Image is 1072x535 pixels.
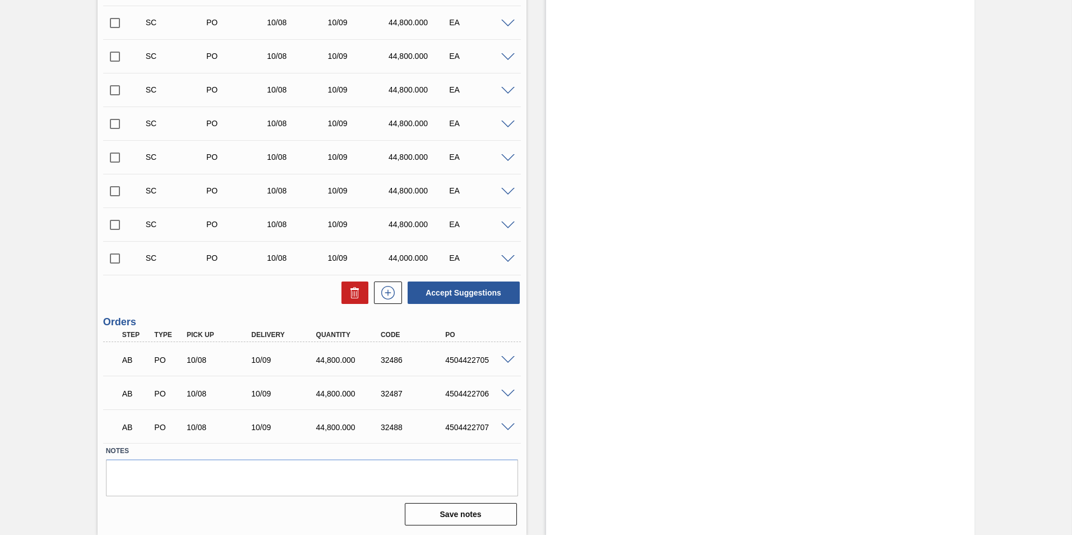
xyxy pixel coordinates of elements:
[325,153,393,162] div: 10/09/2025
[151,331,185,339] div: Type
[143,52,211,61] div: Suggestion Created
[122,356,150,365] p: AB
[264,186,332,195] div: 10/08/2025
[446,220,514,229] div: EA
[386,253,454,262] div: 44,000.000
[378,423,450,432] div: 32488
[264,18,332,27] div: 10/08/2025
[264,85,332,94] div: 10/08/2025
[386,18,454,27] div: 44,800.000
[143,85,211,94] div: Suggestion Created
[151,423,185,432] div: Purchase order
[143,153,211,162] div: Suggestion Created
[119,331,153,339] div: Step
[378,331,450,339] div: Code
[143,18,211,27] div: Suggestion Created
[143,220,211,229] div: Suggestion Created
[386,52,454,61] div: 44,800.000
[446,52,514,61] div: EA
[386,119,454,128] div: 44,800.000
[248,389,321,398] div: 10/09/2025
[442,331,515,339] div: PO
[264,52,332,61] div: 10/08/2025
[442,423,515,432] div: 4504422707
[446,85,514,94] div: EA
[446,186,514,195] div: EA
[151,389,185,398] div: Purchase order
[204,186,271,195] div: Purchase order
[204,119,271,128] div: Purchase order
[405,503,517,525] button: Save notes
[325,52,393,61] div: 10/09/2025
[264,253,332,262] div: 10/08/2025
[313,423,386,432] div: 44,800.000
[184,423,256,432] div: 10/08/2025
[446,153,514,162] div: EA
[325,220,393,229] div: 10/09/2025
[264,119,332,128] div: 10/08/2025
[442,356,515,365] div: 4504422705
[143,119,211,128] div: Suggestion Created
[204,18,271,27] div: Purchase order
[378,389,450,398] div: 32487
[119,348,153,372] div: Awaiting Billing
[446,119,514,128] div: EA
[386,186,454,195] div: 44,800.000
[408,282,520,304] button: Accept Suggestions
[368,282,402,304] div: New suggestion
[248,331,321,339] div: Delivery
[336,282,368,304] div: Delete Suggestions
[204,153,271,162] div: Purchase order
[386,153,454,162] div: 44,800.000
[325,85,393,94] div: 10/09/2025
[325,186,393,195] div: 10/09/2025
[313,356,386,365] div: 44,800.000
[204,52,271,61] div: Purchase order
[264,153,332,162] div: 10/08/2025
[143,186,211,195] div: Suggestion Created
[446,253,514,262] div: EA
[122,423,150,432] p: AB
[325,119,393,128] div: 10/09/2025
[402,280,521,305] div: Accept Suggestions
[378,356,450,365] div: 32486
[119,381,153,406] div: Awaiting Billing
[119,415,153,440] div: Awaiting Billing
[325,253,393,262] div: 10/09/2025
[313,331,386,339] div: Quantity
[184,389,256,398] div: 10/08/2025
[264,220,332,229] div: 10/08/2025
[143,253,211,262] div: Suggestion Created
[325,18,393,27] div: 10/09/2025
[442,389,515,398] div: 4504422706
[122,389,150,398] p: AB
[386,85,454,94] div: 44,800.000
[446,18,514,27] div: EA
[204,85,271,94] div: Purchase order
[151,356,185,365] div: Purchase order
[103,316,521,328] h3: Orders
[248,423,321,432] div: 10/09/2025
[184,331,256,339] div: Pick up
[248,356,321,365] div: 10/09/2025
[386,220,454,229] div: 44,800.000
[313,389,386,398] div: 44,800.000
[204,220,271,229] div: Purchase order
[106,443,518,459] label: Notes
[184,356,256,365] div: 10/08/2025
[204,253,271,262] div: Purchase order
